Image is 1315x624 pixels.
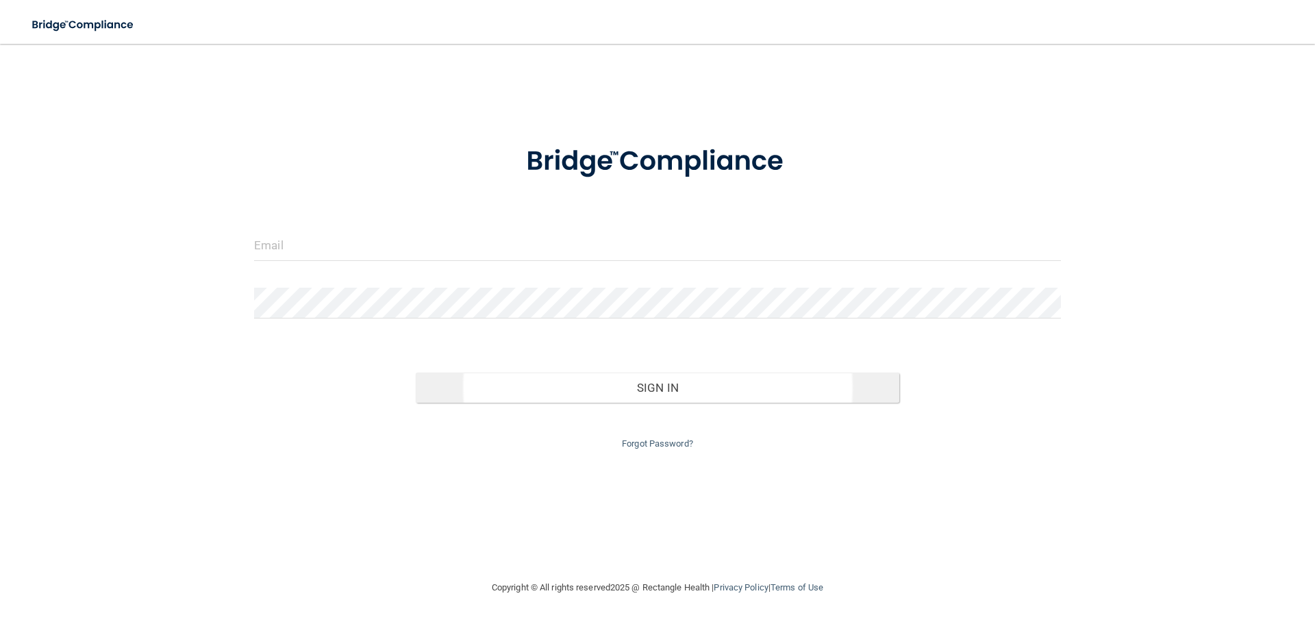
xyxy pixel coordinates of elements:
[254,230,1061,261] input: Email
[622,438,693,449] a: Forgot Password?
[714,582,768,592] a: Privacy Policy
[1042,295,1059,311] keeper-lock: Open Keeper Popup
[408,566,907,610] div: Copyright © All rights reserved 2025 @ Rectangle Health | |
[771,582,823,592] a: Terms of Use
[21,11,147,39] img: bridge_compliance_login_screen.278c3ca4.svg
[416,373,900,403] button: Sign In
[498,126,817,197] img: bridge_compliance_login_screen.278c3ca4.svg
